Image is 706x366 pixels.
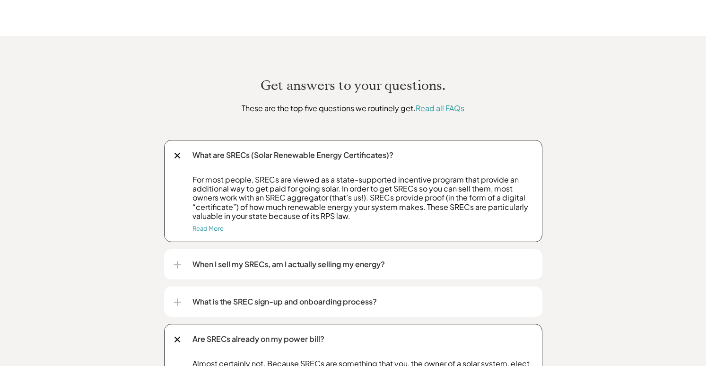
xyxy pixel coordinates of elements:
[178,102,528,114] p: These are the top five questions we routinely get.
[192,296,533,307] p: What is the SREC sign-up and onboarding process?
[416,103,464,113] a: Read all FAQs
[192,259,533,270] p: When I sell my SRECs, am I actually selling my energy?
[84,77,623,95] h2: Get answers to your questions.
[192,225,224,232] a: Read More
[192,333,533,345] p: Are SRECs already on my power bill?
[192,175,533,220] p: For most people, SRECs are viewed as a state-supported incentive program that provide an addition...
[192,149,533,161] p: What are SRECs (Solar Renewable Energy Certificates)?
